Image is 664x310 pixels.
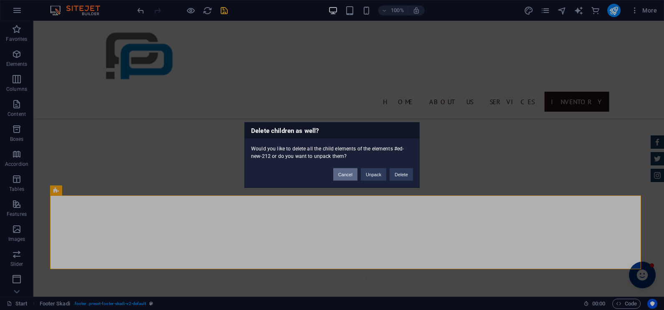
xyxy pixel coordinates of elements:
[390,168,413,181] button: Delete
[596,241,622,267] button: Open chat window
[333,168,357,181] button: Cancel
[361,168,386,181] button: Unpack
[245,123,419,139] h3: Delete children as well?
[245,139,419,160] div: Would you like to delete all the child elements of the elements #ed-new-212 or do you want to unp...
